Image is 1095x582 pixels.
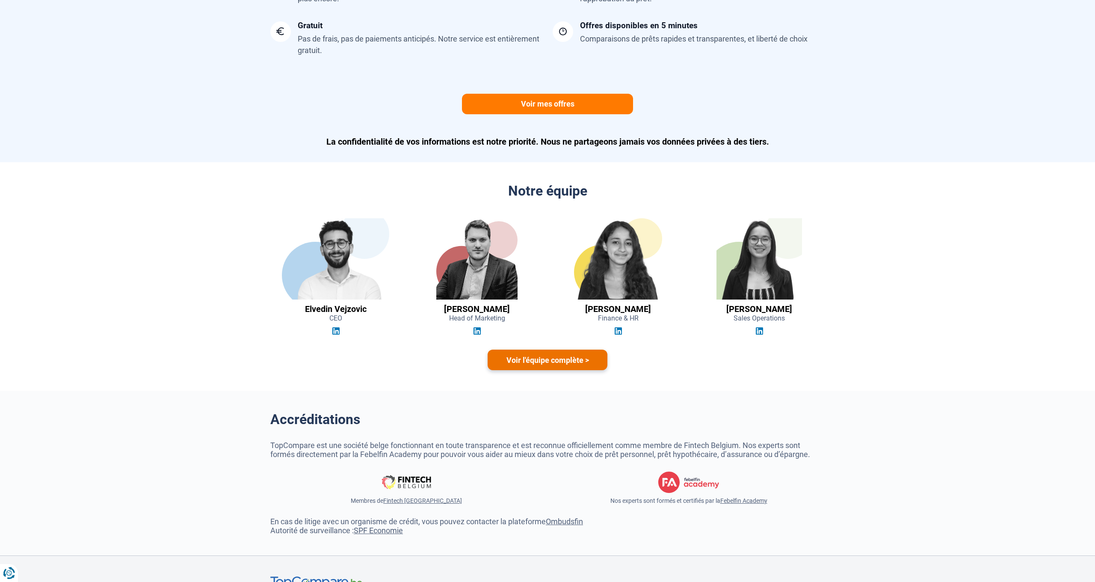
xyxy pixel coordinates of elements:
[726,304,792,314] h3: [PERSON_NAME]
[615,327,622,335] img: Linkedin Jihane El Khyari
[305,304,367,314] h3: Elvedin Vejzovic
[270,411,825,428] h2: Accréditations
[734,314,785,322] span: Sales Operations
[756,327,763,335] img: Linkedin Audrey De Tremerie
[270,136,825,148] p: La confidentialité de vos informations est notre priorité. Nous ne partageons jamais vos données ...
[580,33,808,45] div: Comparaisons de prêts rapides et transparentes, et liberté de choix
[462,94,633,114] a: Voir mes offres
[658,472,719,493] img: febelfin academy
[546,517,583,526] a: Ombudsfin
[716,218,802,300] img: Audrey De Tremerie
[298,33,542,56] div: Pas de frais, pas de paiements anticipés. Notre service est entièrement gratuit.
[436,218,518,300] img: Guillaume Georges
[444,304,510,314] h3: [PERSON_NAME]
[270,441,825,459] p: TopCompare est une société belge fonctionnant en toute transparence et est reconnue officiellemen...
[298,21,323,30] div: Gratuit
[449,314,505,322] span: Head of Marketing
[281,218,391,300] img: Elvedin Vejzovic
[377,472,435,493] img: Fintech Belgium
[585,304,651,314] h3: [PERSON_NAME]
[354,526,403,535] a: SPF Economie
[351,497,462,504] span: Membres de
[488,350,607,370] a: Voir l'équipe complète >
[270,517,825,535] p: En cas de litige avec un organisme de crédit, vous pouvez contacter la plateforme Autorité de sur...
[383,497,462,504] a: Fintech [GEOGRAPHIC_DATA]
[720,497,767,504] a: Febelfin Academy
[474,327,481,335] img: Linkedin Guillaume Georges
[610,497,767,504] span: Nos experts sont formés et certifiés par la
[332,327,340,335] img: Linkedin Elvedin Vejzovic
[580,21,698,30] div: Offres disponibles en 5 minutes
[329,314,342,322] span: CEO
[270,183,825,199] h2: Notre équipe
[564,218,672,300] img: Jihane El Khyari
[598,314,639,322] span: Finance & HR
